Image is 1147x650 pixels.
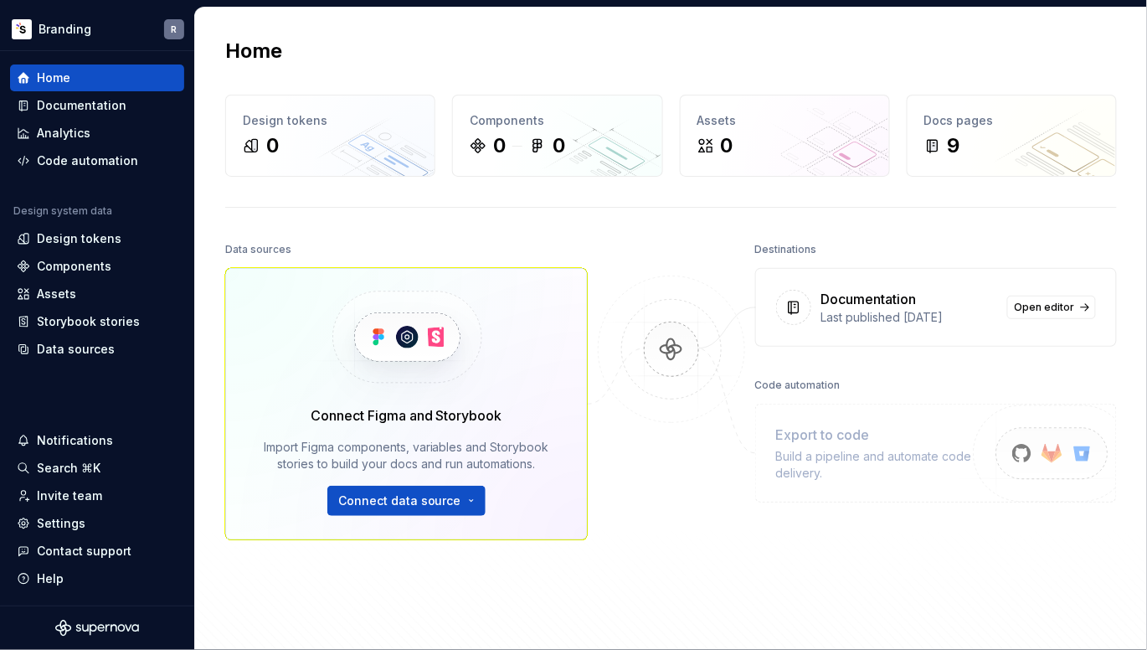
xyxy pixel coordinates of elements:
div: Components [37,258,111,275]
div: 0 [493,132,506,159]
div: Design system data [13,204,112,218]
div: Design tokens [37,230,121,247]
a: Assets0 [680,95,890,177]
div: Home [37,70,70,86]
div: Last published [DATE] [821,309,998,326]
div: Data sources [37,341,115,358]
a: Design tokens [10,225,184,252]
a: Assets [10,281,184,307]
a: Docs pages9 [907,95,1117,177]
button: Connect data source [327,486,486,516]
a: Storybook stories [10,308,184,335]
div: 0 [721,132,733,159]
div: Search ⌘K [37,460,100,477]
div: Connect Figma and Storybook [311,405,502,426]
div: Destinations [755,238,817,261]
div: Settings [37,515,85,532]
button: Search ⌘K [10,455,184,482]
a: Components00 [452,95,662,177]
div: Components [470,112,645,129]
div: Data sources [225,238,291,261]
div: Documentation [821,289,917,309]
a: Documentation [10,92,184,119]
div: 0 [266,132,279,159]
a: Analytics [10,120,184,147]
a: Design tokens0 [225,95,435,177]
div: Branding [39,21,91,38]
img: 6d3517f2-c9be-42ef-a17d-43333b4a1852.png [12,19,32,39]
a: Data sources [10,336,184,363]
a: Invite team [10,482,184,509]
button: Help [10,565,184,592]
div: Contact support [37,543,131,560]
div: Code automation [755,374,841,397]
div: Invite team [37,487,102,504]
div: R [172,23,177,36]
div: Assets [37,286,76,302]
div: 9 [948,132,960,159]
a: Settings [10,510,184,537]
div: Storybook stories [37,313,140,330]
div: Analytics [37,125,90,142]
div: Documentation [37,97,126,114]
div: 0 [553,132,565,159]
button: BrandingR [3,11,191,47]
div: Code automation [37,152,138,169]
div: Export to code [776,425,973,445]
div: Design tokens [243,112,418,129]
h2: Home [225,38,282,64]
button: Notifications [10,427,184,454]
span: Open editor [1015,301,1075,314]
a: Home [10,64,184,91]
span: Connect data source [338,493,461,509]
div: Assets [697,112,872,129]
a: Open editor [1007,296,1096,319]
div: Help [37,570,64,587]
div: Notifications [37,432,113,449]
div: Build a pipeline and automate code delivery. [776,448,973,482]
button: Contact support [10,538,184,565]
svg: Supernova Logo [55,620,139,637]
a: Code automation [10,147,184,174]
div: Import Figma components, variables and Storybook stories to build your docs and run automations. [249,439,563,472]
div: Docs pages [924,112,1099,129]
a: Components [10,253,184,280]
